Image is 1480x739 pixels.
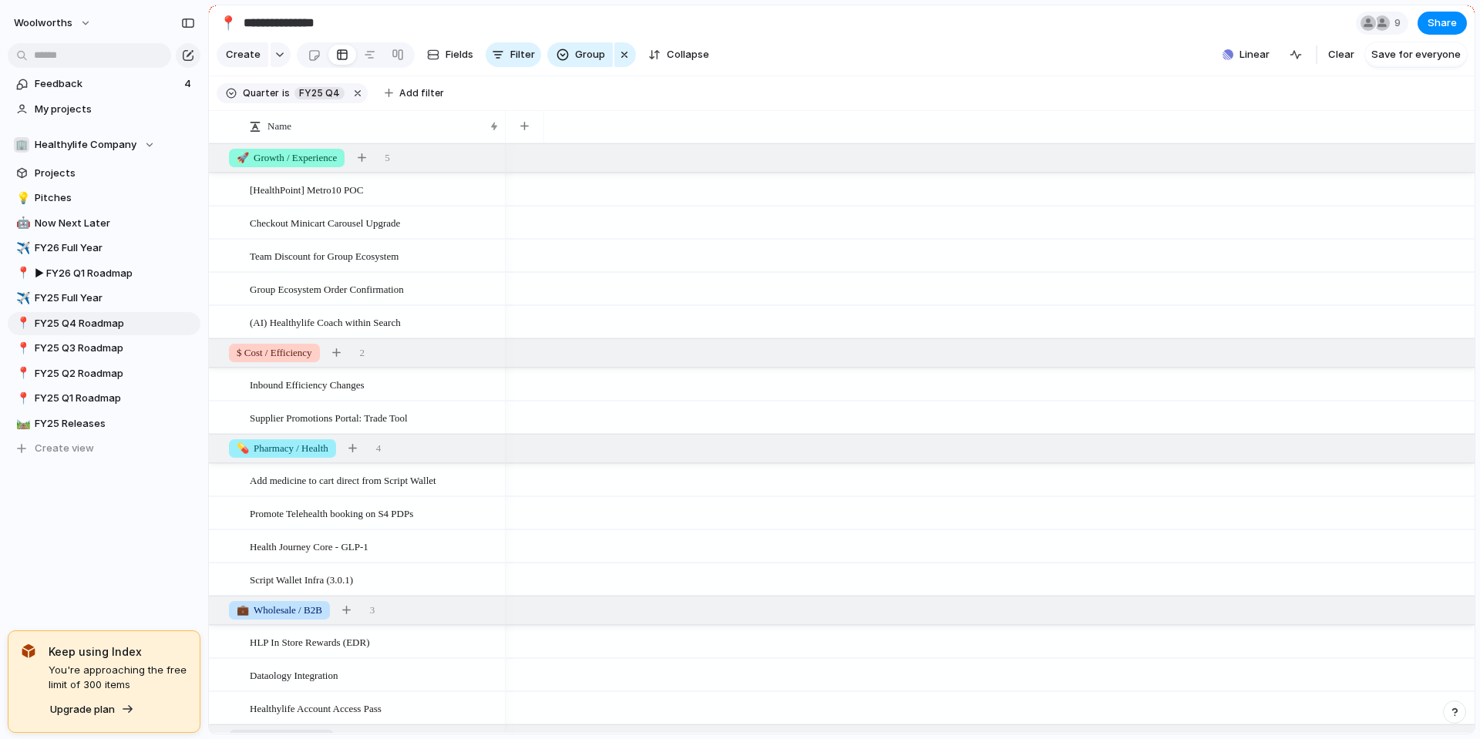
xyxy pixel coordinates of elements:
button: Filter [486,42,541,67]
span: 9 [1394,15,1405,31]
span: Quarter [243,86,279,100]
span: Filter [510,47,535,62]
button: FY25 Q4 [291,85,348,102]
div: ✈️ [16,290,27,307]
span: Now Next Later [35,216,195,231]
span: Supplier Promotions Portal: Trade Tool [250,408,408,426]
span: FY25 Q4 [299,86,340,100]
div: 📍 [220,12,237,33]
a: 📍▶︎ FY26 Q1 Roadmap [8,262,200,285]
a: My projects [8,98,200,121]
button: 💡 [14,190,29,206]
button: 📍 [216,11,240,35]
span: Healthylife Account Access Pass [250,699,382,717]
button: Upgrade plan [45,699,139,721]
a: ✈️FY25 Full Year [8,287,200,310]
button: Collapse [642,42,715,67]
div: 📍 [16,264,27,282]
div: 📍 [16,390,27,408]
button: 🛤️ [14,416,29,432]
span: Share [1428,15,1457,31]
span: 🚀 [237,152,249,163]
span: Dataology Integration [250,666,338,684]
button: 🏢Healthylife Company [8,133,200,156]
span: Script Wallet Infra (3.0.1) [250,570,353,588]
a: 🤖Now Next Later [8,212,200,235]
span: FY25 Q4 Roadmap [35,316,195,331]
span: (AI) Healthylife Coach within Search [250,313,401,331]
span: Inbound Efficiency Changes [250,375,365,393]
span: Pitches [35,190,195,206]
span: You're approaching the free limit of 300 items [49,663,187,693]
span: 4 [184,76,194,92]
a: 💡Pitches [8,186,200,210]
span: Create view [35,441,94,456]
a: 🛤️FY25 Releases [8,412,200,435]
span: Save for everyone [1371,47,1461,62]
button: Group [547,42,613,67]
span: Create [226,47,261,62]
button: Add filter [375,82,453,104]
span: 💼 [237,604,249,616]
div: 📍 [16,364,27,382]
a: ✈️FY26 Full Year [8,237,200,260]
span: FY25 Q2 Roadmap [35,366,195,381]
div: 📍 [16,314,27,332]
span: woolworths [14,15,72,31]
span: FY26 Full Year [35,240,195,256]
button: Share [1418,12,1467,35]
span: Feedback [35,76,180,92]
span: Linear [1239,47,1270,62]
span: Keep using Index [49,643,187,660]
button: Save for everyone [1365,42,1467,67]
a: 📍FY25 Q2 Roadmap [8,362,200,385]
span: 3 [370,603,375,618]
span: ▶︎ FY26 Q1 Roadmap [35,266,195,281]
span: HLP In Store Rewards (EDR) [250,633,370,650]
button: 🤖 [14,216,29,231]
span: My projects [35,102,195,117]
span: Group Ecosystem Order Confirmation [250,280,404,297]
span: Fields [446,47,473,62]
span: $ Cost / Efficiency [237,345,312,361]
span: 2 [360,345,365,361]
button: 📍 [14,266,29,281]
span: Name [267,119,291,134]
span: Health Journey Core - GLP-1 [250,537,368,555]
button: Create [217,42,268,67]
button: ✈️ [14,240,29,256]
span: FY25 Releases [35,416,195,432]
a: Projects [8,162,200,185]
a: 📍FY25 Q4 Roadmap [8,312,200,335]
a: 📍FY25 Q3 Roadmap [8,337,200,360]
a: 📍FY25 Q1 Roadmap [8,387,200,410]
span: Projects [35,166,195,181]
button: 📍 [14,366,29,381]
button: woolworths [7,11,99,35]
span: Group [575,47,605,62]
span: is [282,86,290,100]
button: 📍 [14,316,29,331]
span: Promote Telehealth booking on S4 PDPs [250,504,413,522]
button: ✈️ [14,291,29,306]
span: Add medicine to cart direct from Script Wallet [250,471,436,489]
span: 💊 [237,442,249,454]
span: [HealthPoint] Metro10 POC [250,180,363,198]
button: Clear [1322,42,1361,67]
div: 💡 [16,190,27,207]
button: Fields [421,42,479,67]
button: 📍 [14,391,29,406]
span: Wholesale / B2B [237,603,322,618]
a: Feedback4 [8,72,200,96]
span: Add filter [399,86,444,100]
span: FY25 Full Year [35,291,195,306]
div: 📍 [16,340,27,358]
